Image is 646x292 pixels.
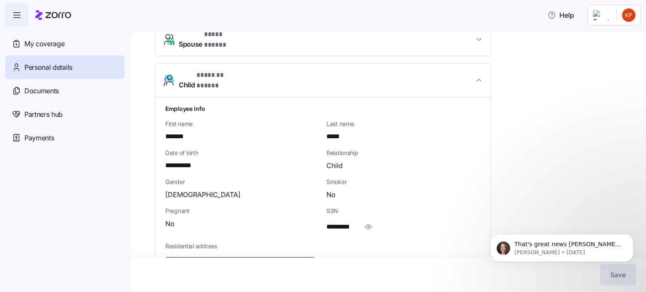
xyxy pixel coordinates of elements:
span: Documents [24,86,59,96]
iframe: Intercom notifications message [478,216,646,288]
a: Partners hub [5,103,124,126]
a: Personal details [5,55,124,79]
span: Smoker [326,178,481,186]
a: Payments [5,126,124,150]
span: Pregnant [165,207,320,215]
span: That's great news [PERSON_NAME]! We're happy to hear this was all resolved and thank you for your... [37,24,143,73]
p: Message from Lerone, sent 39w ago [37,32,145,40]
span: Child [179,70,241,90]
span: Payments [24,133,54,143]
span: Residential address [165,242,481,250]
span: No [326,189,336,200]
button: Help [541,7,581,24]
span: Personal details [24,62,72,73]
span: Date of birth [165,149,320,157]
a: My coverage [5,32,124,55]
a: Documents [5,79,124,103]
span: Partners hub [24,109,63,120]
span: My coverage [24,39,64,49]
span: Last name [326,120,481,128]
span: SSN [326,207,481,215]
span: Help [548,10,574,20]
img: 73f8ffb8b1da1085b57e39d0b6ce4b98 [622,8,635,22]
span: Relationship [326,149,481,157]
span: First name [165,120,320,128]
span: Gender [165,178,320,186]
h1: Employee info [165,104,481,113]
span: No [165,218,175,229]
span: [DEMOGRAPHIC_DATA] [165,189,241,200]
span: Spouse [179,29,243,50]
span: Child [326,160,343,171]
img: Employer logo [593,10,610,20]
